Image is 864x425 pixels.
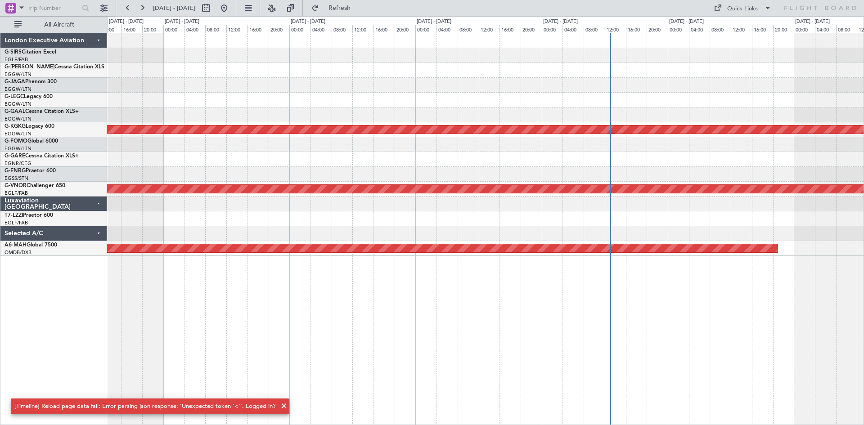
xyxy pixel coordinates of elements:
a: G-[PERSON_NAME]Cessna Citation XLS [4,64,104,70]
a: G-ENRGPraetor 600 [4,168,56,174]
div: 16:00 [499,25,521,33]
span: G-JAGA [4,79,25,85]
div: 00:00 [415,25,436,33]
a: EGGW/LTN [4,86,31,93]
div: 16:00 [752,25,773,33]
a: T7-LZZIPraetor 600 [4,213,53,218]
div: 20:00 [395,25,416,33]
div: 04:00 [562,25,584,33]
div: 12:00 [226,25,247,33]
div: [DATE] - [DATE] [291,18,325,26]
a: G-JAGAPhenom 300 [4,79,57,85]
div: 12:00 [731,25,752,33]
a: EGNR/CEG [4,160,31,167]
a: EGGW/LTN [4,71,31,78]
div: 12:00 [100,25,121,33]
div: 04:00 [689,25,710,33]
a: G-VNORChallenger 650 [4,183,65,188]
div: [DATE] - [DATE] [109,18,144,26]
div: [DATE] - [DATE] [417,18,451,26]
div: [DATE] - [DATE] [165,18,199,26]
div: 12:00 [479,25,500,33]
span: [DATE] - [DATE] [153,4,195,12]
div: [DATE] - [DATE] [543,18,578,26]
button: Refresh [307,1,361,15]
span: G-GARE [4,153,25,159]
span: G-VNOR [4,183,27,188]
a: G-LEGCLegacy 600 [4,94,53,99]
div: 08:00 [836,25,857,33]
a: EGGW/LTN [4,101,31,107]
div: 16:00 [373,25,395,33]
a: EGSS/STN [4,175,28,182]
div: 20:00 [269,25,290,33]
div: 08:00 [458,25,479,33]
div: 20:00 [521,25,542,33]
a: A6-MAHGlobal 7500 [4,242,57,248]
span: G-ENRG [4,168,26,174]
span: G-KGKG [4,124,26,129]
a: G-GARECessna Citation XLS+ [4,153,79,159]
a: G-FOMOGlobal 6000 [4,139,58,144]
div: 04:00 [310,25,332,33]
div: 20:00 [142,25,163,33]
div: 00:00 [542,25,563,33]
a: EGGW/LTN [4,116,31,122]
a: EGGW/LTN [4,130,31,137]
div: 16:00 [247,25,269,33]
a: EGLF/FAB [4,190,28,197]
div: 04:00 [184,25,206,33]
div: 08:00 [332,25,353,33]
span: Refresh [321,5,359,11]
div: 08:00 [584,25,605,33]
a: G-KGKGLegacy 600 [4,124,54,129]
div: 00:00 [289,25,310,33]
div: 16:00 [626,25,647,33]
div: 00:00 [794,25,815,33]
a: EGGW/LTN [4,145,31,152]
div: [Timeline] Reload page data fail: Error parsing json response: 'Unexpected token '<''. Logged in? [14,402,276,411]
div: [DATE] - [DATE] [795,18,830,26]
span: G-FOMO [4,139,27,144]
div: 00:00 [668,25,689,33]
div: 20:00 [647,25,668,33]
span: T7-LZZI [4,213,23,218]
div: 16:00 [121,25,143,33]
span: G-SIRS [4,49,22,55]
div: 08:00 [205,25,226,33]
a: OMDB/DXB [4,249,31,256]
input: Trip Number [27,1,79,15]
span: All Aircraft [23,22,95,28]
span: G-[PERSON_NAME] [4,64,54,70]
div: 12:00 [352,25,373,33]
button: All Aircraft [10,18,98,32]
div: [DATE] - [DATE] [669,18,704,26]
span: A6-MAH [4,242,27,248]
div: Quick Links [727,4,758,13]
a: EGLF/FAB [4,219,28,226]
span: G-LEGC [4,94,24,99]
a: EGLF/FAB [4,56,28,63]
div: 04:00 [815,25,836,33]
a: G-GAALCessna Citation XLS+ [4,109,79,114]
div: 08:00 [710,25,731,33]
button: Quick Links [709,1,776,15]
div: 04:00 [436,25,458,33]
a: G-SIRSCitation Excel [4,49,56,55]
div: 20:00 [773,25,794,33]
span: G-GAAL [4,109,25,114]
div: 12:00 [605,25,626,33]
div: 00:00 [163,25,184,33]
